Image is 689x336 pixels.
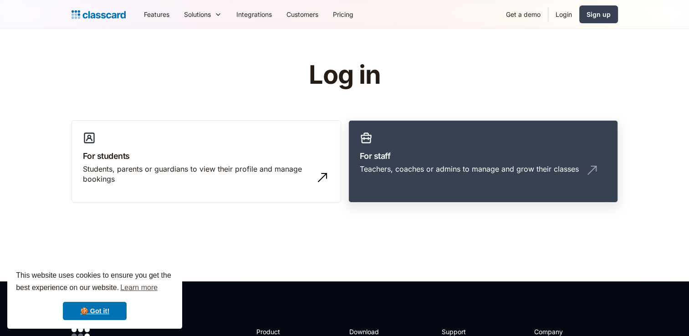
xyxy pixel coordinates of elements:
div: Solutions [177,4,229,25]
h3: For students [83,150,330,162]
a: Pricing [326,4,361,25]
a: Sign up [579,5,618,23]
div: Teachers, coaches or admins to manage and grow their classes [360,164,579,174]
a: dismiss cookie message [63,302,127,320]
a: home [71,8,126,21]
div: Sign up [587,10,611,19]
a: For studentsStudents, parents or guardians to view their profile and manage bookings [71,120,341,203]
a: learn more about cookies [119,281,159,295]
a: Get a demo [499,4,548,25]
a: For staffTeachers, coaches or admins to manage and grow their classes [348,120,618,203]
a: Login [548,4,579,25]
h3: For staff [360,150,607,162]
h1: Log in [200,61,489,89]
a: Customers [279,4,326,25]
a: Features [137,4,177,25]
div: cookieconsent [7,261,182,329]
a: Integrations [229,4,279,25]
span: This website uses cookies to ensure you get the best experience on our website. [16,270,174,295]
div: Solutions [184,10,211,19]
div: Students, parents or guardians to view their profile and manage bookings [83,164,311,184]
